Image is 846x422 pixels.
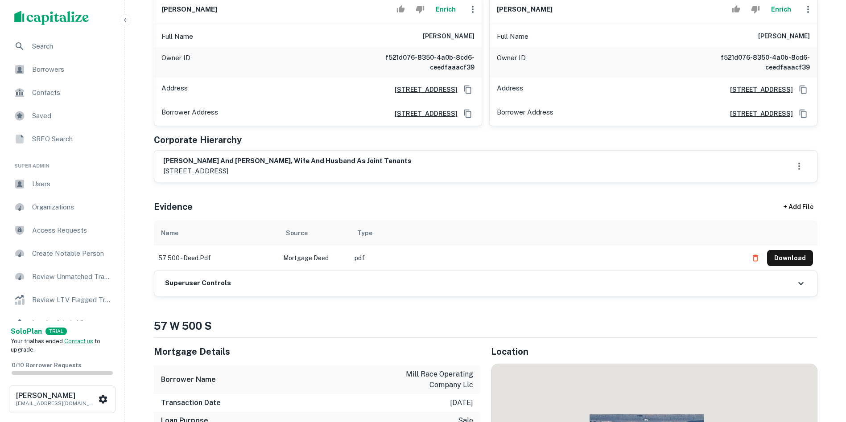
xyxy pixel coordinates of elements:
[154,318,817,334] h4: 57 w 500 s
[32,248,112,259] span: Create Notable Person
[161,53,190,72] p: Owner ID
[7,128,117,150] a: SREO Search
[497,31,528,42] p: Full Name
[163,166,412,176] p: [STREET_ADDRESS]
[393,0,409,18] button: Accept
[801,351,846,393] iframe: Chat Widget
[497,53,526,72] p: Owner ID
[32,111,112,121] span: Saved
[32,41,112,52] span: Search
[350,221,743,246] th: Type
[11,326,42,337] a: SoloPlan
[154,133,242,147] h5: Corporate Hierarchy
[32,179,112,189] span: Users
[32,202,112,213] span: Organizations
[163,156,412,166] h6: [PERSON_NAME] and [PERSON_NAME], wife and husband as joint tenants
[450,397,473,408] p: [DATE]
[64,338,93,344] a: Contact us
[388,85,458,94] a: [STREET_ADDRESS]
[497,4,553,15] h6: [PERSON_NAME]
[491,345,817,358] h5: Location
[279,246,350,270] td: Mortgage Deed
[350,246,743,270] td: pdf
[7,59,117,80] a: Borrowers
[412,0,428,18] button: Reject
[161,83,188,96] p: Address
[11,338,100,353] span: Your trial has ended. to upgrade.
[367,53,475,72] h6: f521d076-8350-4a0b-8cd6-ceedfaaacf39
[32,318,112,328] span: Lender Admin View
[161,107,218,120] p: Borrower Address
[7,173,117,195] a: Users
[388,109,458,119] a: [STREET_ADDRESS]
[7,197,117,218] a: Organizations
[32,271,112,282] span: Review Unmatched Transactions
[7,82,117,103] a: Contacts
[758,31,810,42] h6: [PERSON_NAME]
[161,4,217,15] h6: [PERSON_NAME]
[154,345,480,358] h5: Mortgage Details
[357,228,372,238] div: Type
[768,199,830,215] div: + Add File
[12,362,81,369] span: 0 / 10 Borrower Requests
[461,107,475,120] button: Copy Address
[796,83,810,96] button: Copy Address
[747,251,763,265] button: Delete file
[16,399,96,407] p: [EMAIL_ADDRESS][DOMAIN_NAME]
[723,109,793,119] a: [STREET_ADDRESS]
[16,392,96,399] h6: [PERSON_NAME]
[7,312,117,334] a: Lender Admin View
[32,295,112,305] span: Review LTV Flagged Transactions
[7,220,117,241] a: Access Requests
[796,107,810,120] button: Copy Address
[154,221,279,246] th: Name
[7,105,117,127] a: Saved
[497,83,523,96] p: Address
[9,385,116,413] button: [PERSON_NAME][EMAIL_ADDRESS][DOMAIN_NAME]
[161,31,193,42] p: Full Name
[7,152,117,173] li: Super Admin
[286,228,308,238] div: Source
[11,327,42,336] strong: Solo Plan
[7,289,117,311] a: Review LTV Flagged Transactions
[728,0,744,18] button: Accept
[703,53,810,72] h6: f521d076-8350-4a0b-8cd6-ceedfaaacf39
[32,134,112,144] span: SREO Search
[154,200,193,213] h5: Evidence
[393,369,473,390] p: mill race operating company llc
[45,328,67,335] div: TRIAL
[7,266,117,287] a: Review Unmatched Transactions
[154,246,279,270] td: 57 500 - deed.pdf
[7,36,117,57] a: Search
[154,221,817,270] div: scrollable content
[32,64,112,75] span: Borrowers
[32,225,112,236] span: Access Requests
[161,228,178,238] div: Name
[161,374,216,385] h6: Borrower Name
[165,278,231,288] h6: Superuser Controls
[767,250,813,266] button: Download
[7,243,117,264] a: Create Notable Person
[723,85,793,94] a: [STREET_ADDRESS]
[423,31,475,42] h6: [PERSON_NAME]
[32,87,112,98] span: Contacts
[279,221,350,246] th: Source
[161,397,221,408] h6: Transaction Date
